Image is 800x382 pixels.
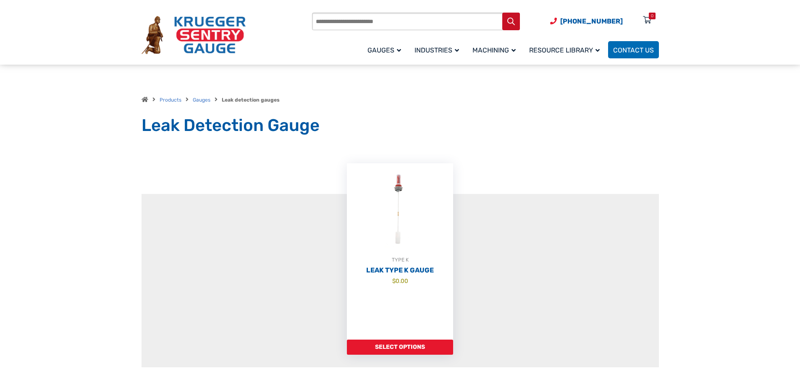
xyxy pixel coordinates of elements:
[529,46,600,54] span: Resource Library
[222,97,280,103] strong: Leak detection gauges
[392,277,408,284] bdi: 0.00
[347,163,453,256] img: Leak Detection Gauge
[367,46,401,54] span: Gauges
[613,46,654,54] span: Contact Us
[142,16,246,55] img: Krueger Sentry Gauge
[414,46,459,54] span: Industries
[347,266,453,275] h2: Leak Type K Gauge
[193,97,210,103] a: Gauges
[347,340,453,355] a: Add to cart: “Leak Type K Gauge”
[362,40,409,60] a: Gauges
[142,115,659,136] h1: Leak Detection Gauge
[651,13,653,19] div: 0
[524,40,608,60] a: Resource Library
[550,16,623,26] a: Phone Number (920) 434-8860
[392,277,396,284] span: $
[608,41,659,58] a: Contact Us
[160,97,181,103] a: Products
[347,256,453,264] div: TYPE K
[409,40,467,60] a: Industries
[467,40,524,60] a: Machining
[472,46,516,54] span: Machining
[347,163,453,340] a: TYPE KLeak Type K Gauge $0.00
[560,17,623,25] span: [PHONE_NUMBER]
